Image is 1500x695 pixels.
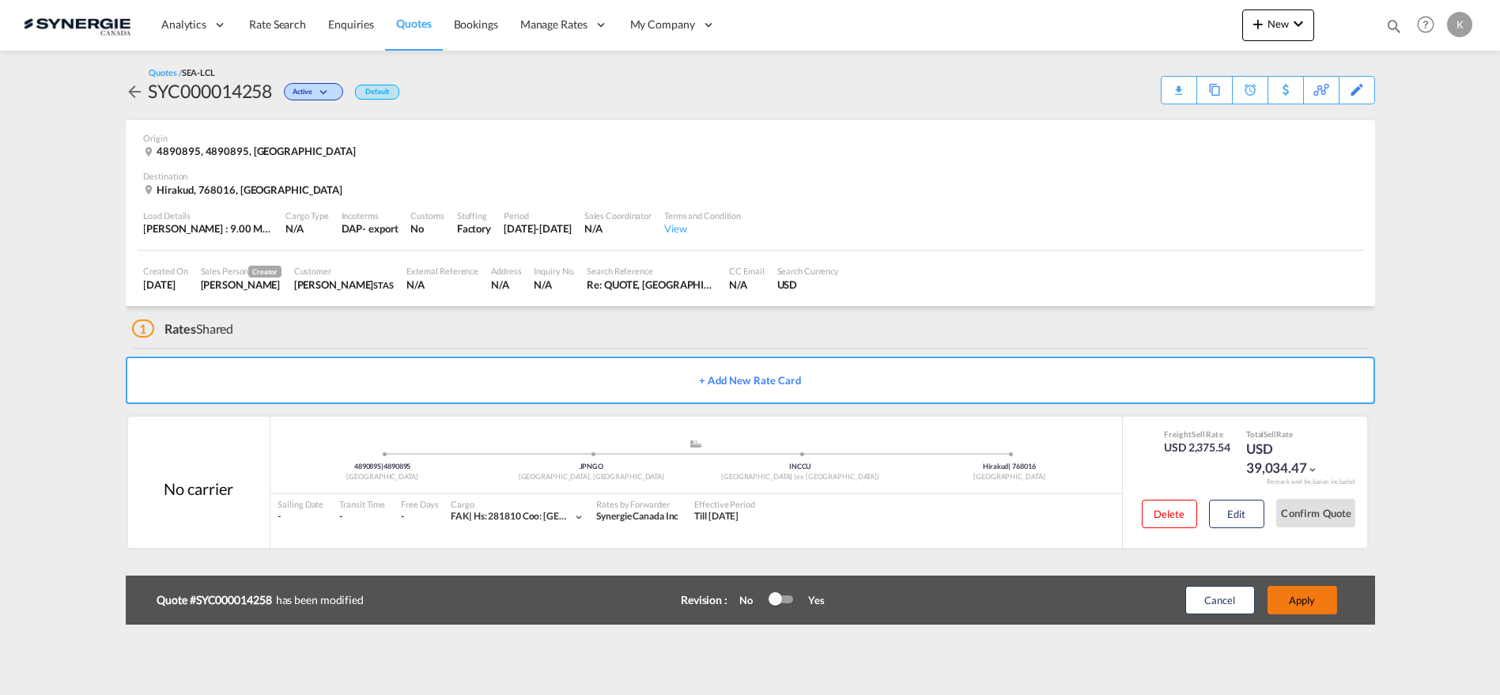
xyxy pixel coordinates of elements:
span: Sell [1264,429,1276,439]
span: My Company [630,17,695,32]
div: [GEOGRAPHIC_DATA] (ex [GEOGRAPHIC_DATA]) [696,472,905,482]
div: Created On [144,265,188,277]
div: - [278,510,324,523]
div: Search Currency [777,265,840,277]
div: External Reference [406,265,478,277]
span: Analytics [161,17,206,32]
div: [GEOGRAPHIC_DATA] [905,472,1113,482]
button: Confirm Quote [1276,499,1355,527]
span: | [381,462,384,470]
div: Change Status Here [272,78,347,104]
div: Origin [144,132,1357,144]
div: Search Reference [587,265,716,277]
div: SYC000014258 [149,78,273,104]
div: [GEOGRAPHIC_DATA], [GEOGRAPHIC_DATA] [487,472,696,482]
span: Sell [1192,429,1205,439]
div: Karen Mercier [201,278,281,292]
button: icon-plus 400-fgNewicon-chevron-down [1242,9,1314,41]
div: DAP [342,221,363,236]
button: Apply [1268,586,1337,614]
div: [GEOGRAPHIC_DATA] [278,472,487,482]
span: Rate Search [249,17,306,31]
div: - [401,510,404,523]
span: FAK [451,510,474,522]
md-icon: icon-chevron-down [316,89,335,97]
span: Enquiries [328,17,374,31]
div: Effective Period [694,498,754,510]
div: Re: QUOTE, JAPAN- INDIA (CS-640640) [587,278,716,292]
div: has been modified [157,588,632,612]
div: 31 Aug 2025 [504,221,572,236]
span: New [1249,17,1308,30]
span: Synergie Canada Inc [596,510,678,522]
div: Customer [294,265,394,277]
div: Cargo [451,498,584,510]
span: Creator [248,266,281,278]
div: No [410,221,444,236]
button: + Add New Rate Card [126,357,1375,404]
div: Load Details [144,210,274,221]
div: N/A [584,221,652,236]
span: 4890895 [354,462,384,470]
div: - [339,510,385,523]
span: Active [293,87,315,102]
button: Edit [1209,500,1264,528]
div: Incoterms [342,210,399,221]
span: | [469,510,472,522]
span: 4890895 [384,462,410,470]
div: - export [362,221,398,236]
div: Default [355,85,399,100]
div: USD 2,375.54 [1164,440,1230,455]
div: Free Days [401,498,439,510]
div: N/A [406,278,478,292]
button: Cancel [1185,586,1255,614]
div: N/A [286,221,329,236]
div: Change Status Here [284,83,343,100]
div: Inquiry No. [534,265,574,277]
span: Hirakud [983,462,1011,470]
div: View [664,221,741,236]
div: Factory Stuffing [457,221,491,236]
div: Destination [144,170,1357,182]
span: Quotes [396,17,431,30]
div: N/A [534,278,574,292]
div: [PERSON_NAME] : 9.00 MT | Volumetric Wt : 7.88 CBM | Chargeable Wt : 9.00 W/M [144,221,274,236]
div: Till 21 Sep 2025 [694,510,739,523]
div: Synergie Canada Inc [596,510,678,523]
md-icon: icon-chevron-down [1307,464,1318,475]
md-icon: assets/icons/custom/ship-fill.svg [686,440,705,448]
img: 1f56c880d42311ef80fc7dca854c8e59.png [24,7,130,43]
div: icon-arrow-left [126,78,149,104]
span: Rates [164,321,196,336]
div: Quotes /SEA-LCL [149,66,216,78]
span: Manage Rates [520,17,588,32]
div: Remark and Inclusion included [1255,478,1367,486]
div: K [1447,12,1472,37]
span: Help [1412,11,1439,38]
md-icon: icon-plus 400-fg [1249,14,1268,33]
div: No [731,593,769,607]
md-icon: icon-chevron-down [573,512,584,523]
span: STAS [373,280,394,290]
div: Period [504,210,572,221]
div: Address [491,265,521,277]
div: 22 Aug 2025 [144,278,188,292]
span: SEA-LCL [182,67,215,77]
div: hs: 281810 coo: [GEOGRAPHIC_DATA] [451,510,573,523]
div: USD [777,278,840,292]
div: Hirakud, 768016, India [144,183,347,197]
div: Terms and Condition [664,210,741,221]
div: Karine Harvey [294,278,394,292]
div: Help [1412,11,1447,40]
span: 4890895, 4890895, [GEOGRAPHIC_DATA] [157,145,357,157]
div: Cargo Type [286,210,329,221]
span: | [1008,462,1011,470]
div: Sales Coordinator [584,210,652,221]
div: Revision : [681,592,727,608]
div: Shared [132,320,234,338]
div: Customs [410,210,444,221]
div: N/A [491,278,521,292]
div: Quote PDF is not available at this time [1169,77,1188,91]
div: INCCU [696,462,905,472]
